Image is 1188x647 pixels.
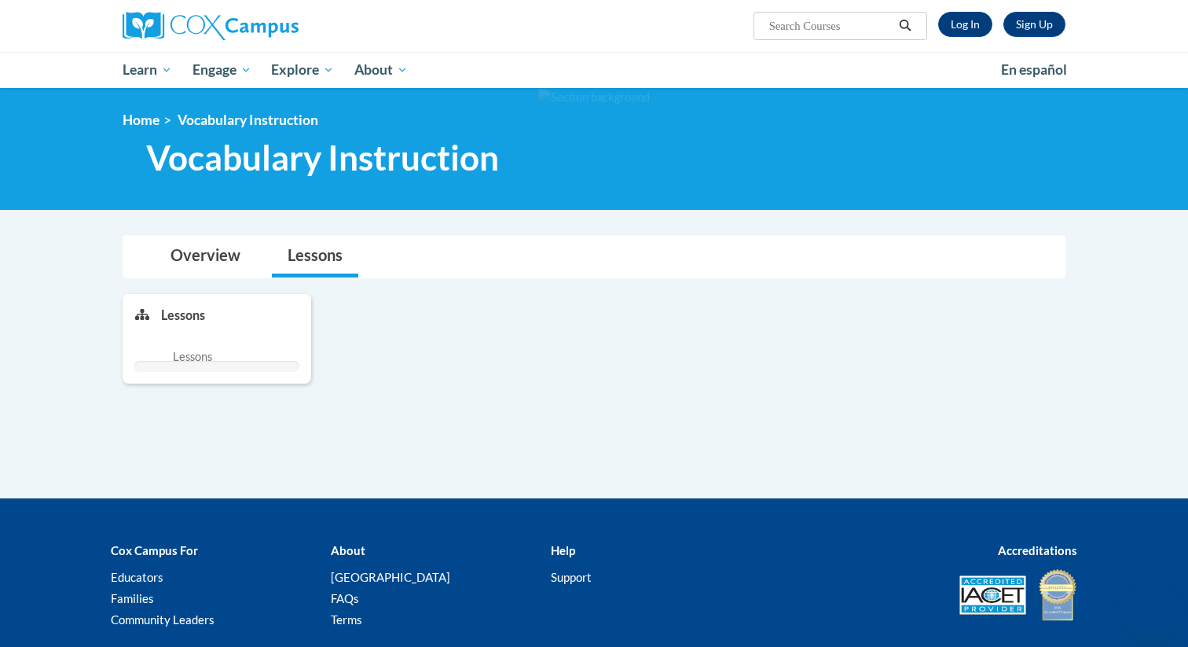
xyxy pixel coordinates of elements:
[192,61,251,79] span: Engage
[123,61,172,79] span: Learn
[271,61,334,79] span: Explore
[1038,568,1077,623] img: IDA® Accredited
[1003,12,1065,37] a: Register
[344,52,418,88] a: About
[146,137,499,178] span: Vocabulary Instruction
[272,236,358,278] a: Lessons
[161,307,205,324] p: Lessons
[991,53,1077,86] a: En español
[938,12,992,37] a: Log In
[331,612,362,627] a: Terms
[1125,584,1175,634] iframe: Button to launch messaging window
[111,612,214,627] a: Community Leaders
[331,570,450,584] a: [GEOGRAPHIC_DATA]
[178,112,318,128] span: Vocabulary Instruction
[123,112,159,128] a: Home
[261,52,344,88] a: Explore
[998,543,1077,557] b: Accreditations
[123,12,421,40] a: Cox Campus
[111,591,154,605] a: Families
[768,17,893,35] input: Search Courses
[1001,61,1067,78] span: En español
[123,12,299,40] img: Cox Campus
[331,543,365,557] b: About
[354,61,408,79] span: About
[155,236,256,278] a: Overview
[959,575,1026,615] img: Accredited IACET® Provider
[331,591,359,605] a: FAQs
[893,17,917,35] button: Search
[182,52,262,88] a: Engage
[551,543,575,557] b: Help
[99,52,1089,88] div: Main menu
[111,543,198,557] b: Cox Campus For
[551,570,592,584] a: Support
[112,52,182,88] a: Learn
[111,570,163,584] a: Educators
[538,89,650,106] img: Section background
[173,348,212,366] span: Lessons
